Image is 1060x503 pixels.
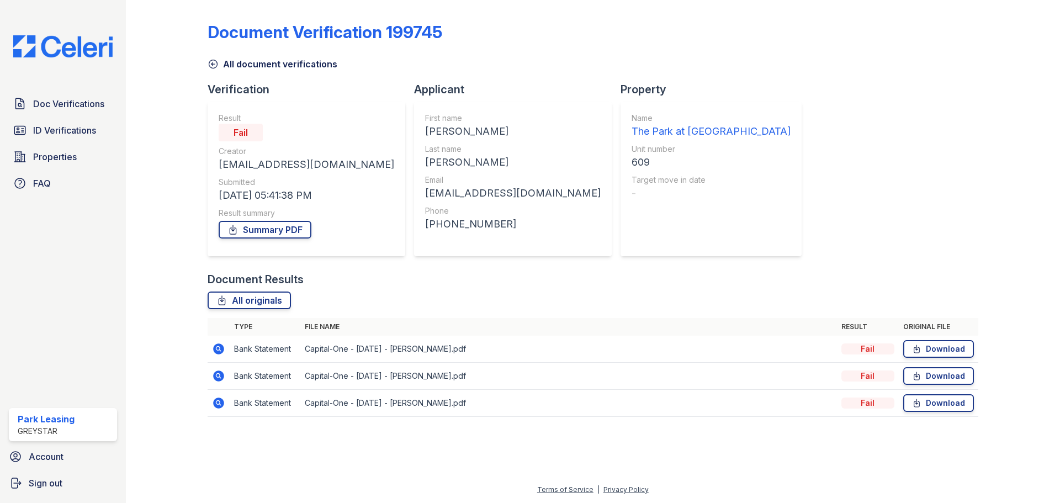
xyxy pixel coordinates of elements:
td: Capital-One - [DATE] - [PERSON_NAME].pdf [300,363,837,390]
td: Capital-One - [DATE] - [PERSON_NAME].pdf [300,390,837,417]
div: Creator [219,146,394,157]
div: - [632,186,791,201]
a: All document verifications [208,57,337,71]
a: Properties [9,146,117,168]
div: Document Results [208,272,304,287]
a: Privacy Policy [603,485,649,494]
div: Verification [208,82,414,97]
a: Account [4,446,121,468]
span: Properties [33,150,77,163]
a: Name The Park at [GEOGRAPHIC_DATA] [632,113,791,139]
a: Download [903,340,974,358]
a: Summary PDF [219,221,311,239]
span: Doc Verifications [33,97,104,110]
div: Fail [841,370,894,382]
div: Fail [841,398,894,409]
div: Applicant [414,82,621,97]
span: Account [29,450,63,463]
div: Fail [841,343,894,354]
a: Doc Verifications [9,93,117,115]
a: Download [903,367,974,385]
div: Result summary [219,208,394,219]
div: [PERSON_NAME] [425,124,601,139]
div: Last name [425,144,601,155]
span: ID Verifications [33,124,96,137]
a: Terms of Service [537,485,593,494]
div: Result [219,113,394,124]
div: | [597,485,600,494]
div: Phone [425,205,601,216]
td: Bank Statement [230,363,300,390]
th: Original file [899,318,978,336]
a: FAQ [9,172,117,194]
td: Bank Statement [230,336,300,363]
div: Target move in date [632,174,791,186]
div: [PHONE_NUMBER] [425,216,601,232]
th: File name [300,318,837,336]
span: Sign out [29,476,62,490]
div: Fail [219,124,263,141]
div: [EMAIL_ADDRESS][DOMAIN_NAME] [219,157,394,172]
div: 609 [632,155,791,170]
a: All originals [208,292,291,309]
div: Park Leasing [18,412,75,426]
div: [EMAIL_ADDRESS][DOMAIN_NAME] [425,186,601,201]
div: Email [425,174,601,186]
div: The Park at [GEOGRAPHIC_DATA] [632,124,791,139]
a: Download [903,394,974,412]
div: [PERSON_NAME] [425,155,601,170]
div: Document Verification 199745 [208,22,442,42]
img: CE_Logo_Blue-a8612792a0a2168367f1c8372b55b34899dd931a85d93a1a3d3e32e68fde9ad4.png [4,35,121,57]
div: Submitted [219,177,394,188]
span: FAQ [33,177,51,190]
div: Property [621,82,810,97]
td: Bank Statement [230,390,300,417]
div: Greystar [18,426,75,437]
div: First name [425,113,601,124]
a: Sign out [4,472,121,494]
th: Result [837,318,899,336]
div: [DATE] 05:41:38 PM [219,188,394,203]
div: Unit number [632,144,791,155]
div: Name [632,113,791,124]
th: Type [230,318,300,336]
a: ID Verifications [9,119,117,141]
td: Capital-One - [DATE] - [PERSON_NAME].pdf [300,336,837,363]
